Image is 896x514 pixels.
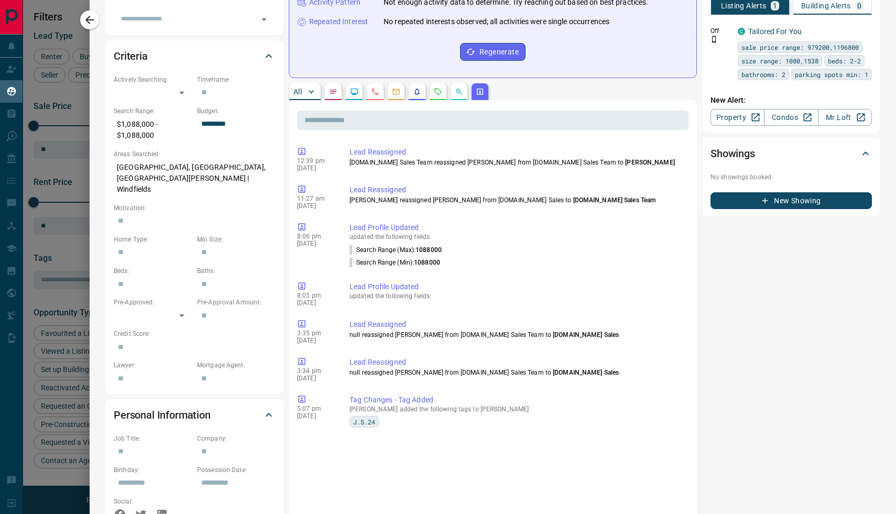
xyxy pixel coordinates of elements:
div: Personal Information [114,402,275,428]
svg: Lead Browsing Activity [350,88,358,96]
a: Mr.Loft [818,109,872,126]
p: Home Type: [114,235,192,244]
p: Birthday: [114,465,192,475]
h2: Personal Information [114,407,211,423]
button: Open [257,12,271,27]
span: 1088000 [414,259,440,266]
p: [DATE] [297,202,334,210]
p: Lead Reassigned [349,357,684,368]
span: parking spots min: 1 [795,69,868,80]
svg: Calls [371,88,379,96]
p: Baths: [197,266,275,276]
button: New Showing [711,192,872,209]
p: No repeated interests observed; all activities were single occurrences [384,16,609,27]
p: [PERSON_NAME] added the following tags to [PERSON_NAME] [349,406,684,413]
p: Actively Searching: [114,75,192,84]
p: 3:34 pm [297,367,334,375]
svg: Push Notification Only [711,36,718,43]
span: [DOMAIN_NAME] Sales [553,369,619,376]
p: [PERSON_NAME] reassigned [PERSON_NAME] from [DOMAIN_NAME] Sales to [349,195,684,205]
svg: Requests [434,88,442,96]
p: 11:27 am [297,195,334,202]
p: Motivation: [114,203,275,213]
svg: Listing Alerts [413,88,421,96]
p: Areas Searched: [114,149,275,159]
p: 8:05 pm [297,292,334,299]
p: Lead Reassigned [349,184,684,195]
span: beds: 2-2 [828,56,861,66]
h2: Criteria [114,48,148,64]
p: All [293,88,302,95]
p: 12:39 pm [297,157,334,165]
a: Tailored For You [748,27,802,36]
svg: Opportunities [455,88,463,96]
p: Search Range: [114,106,192,116]
p: Tag Changes - Tag Added [349,395,684,406]
p: 0 [857,2,861,9]
p: 1 [773,2,777,9]
p: New Alert: [711,95,872,106]
p: Repeated Interest [309,16,368,27]
p: No showings booked [711,172,872,182]
p: Pre-Approved: [114,298,192,307]
p: [DATE] [297,240,334,247]
a: Property [711,109,764,126]
button: Regenerate [460,43,526,61]
p: Min Size: [197,235,275,244]
span: bathrooms: 2 [741,69,785,80]
div: Criteria [114,43,275,69]
svg: Emails [392,88,400,96]
p: $1,088,000 - $1,088,000 [114,116,192,144]
svg: Agent Actions [476,88,484,96]
p: [DATE] [297,165,334,172]
span: [DOMAIN_NAME] Sales [553,331,619,338]
svg: Notes [329,88,337,96]
p: Lead Profile Updated [349,281,684,292]
span: [PERSON_NAME] [625,159,674,166]
p: updated the following fields: [349,292,684,300]
div: condos.ca [738,28,745,35]
p: updated the following fields: [349,233,684,240]
p: 8:06 pm [297,233,334,240]
p: Lawyer: [114,360,192,370]
p: Mortgage Agent: [197,360,275,370]
p: Listing Alerts [721,2,767,9]
p: Budget: [197,106,275,116]
h2: Showings [711,145,755,162]
p: Lead Profile Updated [349,222,684,233]
p: [DATE] [297,299,334,307]
p: Lead Reassigned [349,319,684,330]
p: [DATE] [297,337,334,344]
span: 1088000 [416,246,442,254]
p: Search Range (Max) : [349,245,442,255]
p: [GEOGRAPHIC_DATA], [GEOGRAPHIC_DATA], [GEOGRAPHIC_DATA][PERSON_NAME] | Windfields [114,159,275,198]
span: [DOMAIN_NAME] Sales Team [573,196,656,204]
p: Beds: [114,266,192,276]
p: Search Range (Min) : [349,258,440,267]
p: Company: [197,434,275,443]
span: sale price range: 979200,1196800 [741,42,859,52]
p: Job Title: [114,434,192,443]
p: Off [711,26,731,36]
a: Condos [764,109,818,126]
span: size range: 1080,1538 [741,56,818,66]
p: Lead Reassigned [349,147,684,158]
p: Social: [114,497,192,506]
p: null reassigned [PERSON_NAME] from [DOMAIN_NAME] Sales Team to [349,330,684,340]
p: Building Alerts [801,2,851,9]
p: Pre-Approval Amount: [197,298,275,307]
p: null reassigned [PERSON_NAME] from [DOMAIN_NAME] Sales Team to [349,368,684,377]
div: Showings [711,141,872,166]
p: [DATE] [297,412,334,420]
p: [DOMAIN_NAME] Sales Team reassigned [PERSON_NAME] from [DOMAIN_NAME] Sales Team to [349,158,684,167]
p: Credit Score: [114,329,275,338]
p: 3:35 pm [297,330,334,337]
p: Timeframe: [197,75,275,84]
p: Possession Date: [197,465,275,475]
span: J.S.24 [353,417,375,427]
p: [DATE] [297,375,334,382]
p: 5:07 pm [297,405,334,412]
